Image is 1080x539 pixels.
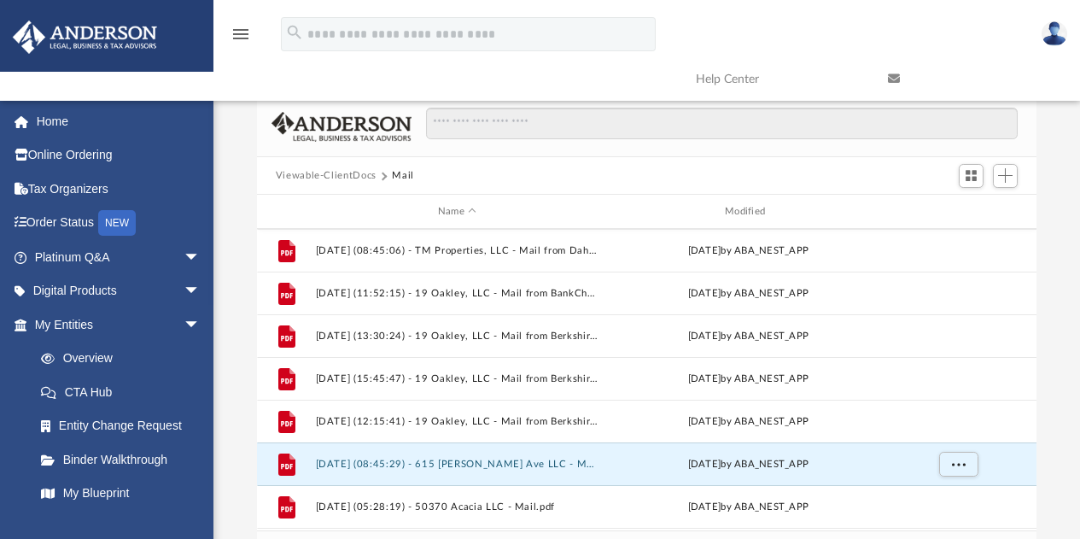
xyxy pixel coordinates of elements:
a: Online Ordering [12,138,226,173]
div: [DATE] by ABA_NEST_APP [606,500,890,515]
a: Overview [24,342,226,376]
span: arrow_drop_down [184,240,218,275]
button: [DATE] (15:45:47) - 19 Oakley, LLC - Mail from Berkshire Hathaway Homestate Insurance Company.pdf [315,373,598,384]
div: id [265,204,307,220]
a: Digital Productsarrow_drop_down [12,274,226,308]
a: My Entitiesarrow_drop_down [12,308,226,342]
button: Viewable-ClientDocs [276,168,377,184]
div: [DATE] by ABA_NEST_APP [606,329,890,344]
button: [DATE] (08:45:06) - TM Properties, LLC - Mail from Dah-ye Lee.pdf [315,245,598,256]
button: [DATE] (12:15:41) - 19 Oakley, LLC - Mail from Berkshire Hathaway Homestate Insurance Company.pdf [315,416,598,427]
a: Order StatusNEW [12,206,226,241]
span: arrow_drop_down [184,274,218,309]
div: id [897,204,1017,220]
button: [DATE] (13:30:24) - 19 Oakley, LLC - Mail from Berkshire Hathaway Homestate Insurance Company.pdf [315,331,598,342]
button: [DATE] (05:28:19) - 50370 Acacia LLC - Mail.pdf [315,501,598,513]
img: Anderson Advisors Platinum Portal [8,21,162,54]
div: [DATE] by ABA_NEST_APP [606,243,890,259]
div: Modified [606,204,890,220]
div: [DATE] by ABA_NEST_APP [606,286,890,302]
div: grid [257,229,1037,531]
button: Add [993,164,1019,188]
a: Binder Walkthrough [24,442,226,477]
i: search [285,23,304,42]
a: Entity Change Request [24,409,226,443]
button: Mail [392,168,414,184]
button: [DATE] (11:52:15) - 19 Oakley, LLC - Mail from BankCherokee.pdf [315,288,598,299]
div: NEW [98,210,136,236]
a: CTA Hub [24,375,226,409]
div: [DATE] by ABA_NEST_APP [606,414,890,430]
input: Search files and folders [426,108,1018,140]
div: Name [314,204,598,220]
a: Platinum Q&Aarrow_drop_down [12,240,226,274]
a: menu [231,32,251,44]
img: User Pic [1042,21,1067,46]
div: [DATE] by ABA_NEST_APP [606,457,890,472]
span: arrow_drop_down [184,308,218,343]
a: Home [12,104,226,138]
a: Help Center [683,45,875,113]
div: [DATE] by ABA_NEST_APP [606,372,890,387]
button: Switch to Grid View [959,164,984,188]
button: [DATE] (08:45:29) - 615 [PERSON_NAME] Ave LLC - Mail.pdf [315,459,598,470]
a: My Blueprint [24,477,218,511]
i: menu [231,24,251,44]
a: Tax Organizers [12,172,226,206]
